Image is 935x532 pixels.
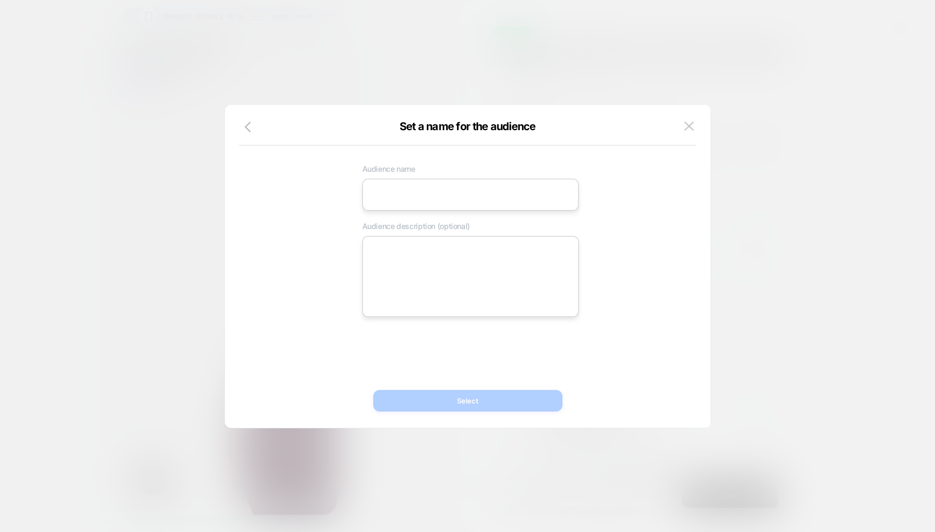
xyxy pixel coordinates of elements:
[362,221,579,231] span: Audience description (optional)
[11,429,49,464] iframe: Gorgias live chat messenger
[373,390,562,412] button: Select
[400,120,536,133] span: Set a name for the audience
[362,164,579,173] span: Audience name
[684,122,694,131] img: close
[4,29,77,37] span: Open navigation menu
